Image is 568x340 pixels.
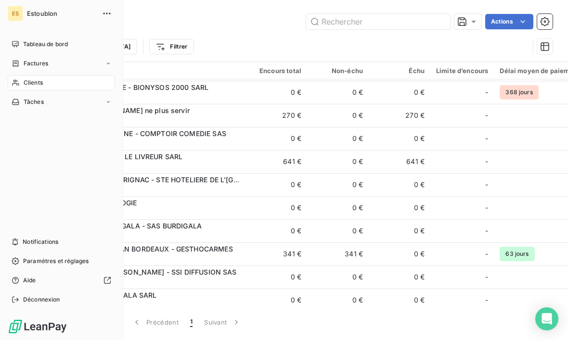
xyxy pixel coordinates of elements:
[8,75,115,90] a: Clients
[245,127,307,150] td: 0 €
[369,173,430,196] td: 0 €
[535,307,558,330] div: Open Intercom Messenger
[245,81,307,104] td: 0 €
[66,300,240,310] span: 23174
[149,39,194,54] button: Filtrer
[500,85,538,100] span: 368 jours
[27,10,96,17] span: Estoublon
[485,14,533,29] button: Actions
[66,162,240,171] span: 20710
[66,152,182,161] span: [PERSON_NAME] LE LIVREUR SARL
[251,67,301,75] div: Encours total
[245,242,307,265] td: 341 €
[374,67,425,75] div: Échu
[245,104,307,127] td: 270 €
[369,127,430,150] td: 0 €
[66,245,233,253] span: HOTEL MONDRIAN BORDEAUX - GESTHOCARMES
[485,203,488,213] span: -
[369,104,430,127] td: 270 €
[190,317,193,327] span: 1
[66,277,240,287] span: 22786
[307,81,369,104] td: 0 €
[8,56,115,71] a: Factures
[8,37,115,52] a: Tableau de bord
[245,219,307,242] td: 0 €
[66,115,240,125] span: 23175
[369,150,430,173] td: 641 €
[8,6,23,21] div: ES
[8,273,115,288] a: Aide
[126,312,184,332] button: Précédent
[23,257,89,265] span: Paramètres et réglages
[66,268,237,276] span: LA CAVE DE [PERSON_NAME] - SSI DIFFUSION SAS
[24,98,44,106] span: Tâches
[184,312,198,332] button: 1
[245,265,307,289] td: 0 €
[66,83,208,91] span: CAVE LAREGNERE - BIONYSOS 2000 SARL
[66,139,240,148] span: 22255
[485,226,488,236] span: -
[307,219,369,242] td: 0 €
[485,157,488,166] span: -
[307,150,369,173] td: 0 €
[307,289,369,312] td: 0 €
[369,289,430,312] td: 0 €
[245,150,307,173] td: 641 €
[24,59,48,68] span: Factures
[307,127,369,150] td: 0 €
[307,265,369,289] td: 0 €
[8,94,115,110] a: Tâches
[485,272,488,282] span: -
[23,276,36,285] span: Aide
[307,242,369,265] td: 341 €
[198,312,247,332] button: Suivant
[245,173,307,196] td: 0 €
[369,242,430,265] td: 0 €
[307,173,369,196] td: 0 €
[66,185,240,194] span: 23229
[485,180,488,189] span: -
[24,78,43,87] span: Clients
[307,104,369,127] td: 0 €
[8,253,115,269] a: Paramètres et réglages
[66,106,190,114] span: CHEZ [PERSON_NAME] ne plus servir
[313,67,363,75] div: Non-échu
[66,231,240,240] span: 22265
[66,254,240,264] span: 23098
[369,219,430,242] td: 0 €
[369,196,430,219] td: 0 €
[307,196,369,219] td: 0 €
[8,319,67,334] img: Logo LeanPay
[66,176,296,184] span: HOLIDAY INN MERIGNAC - STE HOTELIERE DE L'[GEOGRAPHIC_DATA]
[66,222,202,230] span: HOTEL LE BURDIGALA - SAS BURDIGALA
[306,14,451,29] input: Rechercher
[485,134,488,143] span: -
[245,196,307,219] td: 0 €
[485,111,488,120] span: -
[245,289,307,312] td: 0 €
[66,92,240,102] span: 22387
[485,295,488,305] span: -
[23,295,60,304] span: Déconnexion
[436,67,488,75] div: Limite d’encours
[369,265,430,289] td: 0 €
[485,88,488,97] span: -
[66,129,226,138] span: COMPTOIR CUISINE - COMPTOIR COMEDIE SAS
[500,247,534,261] span: 63 jours
[485,249,488,259] span: -
[23,40,68,49] span: Tableau de bord
[369,81,430,104] td: 0 €
[66,208,240,217] span: 22801
[23,238,58,246] span: Notifications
